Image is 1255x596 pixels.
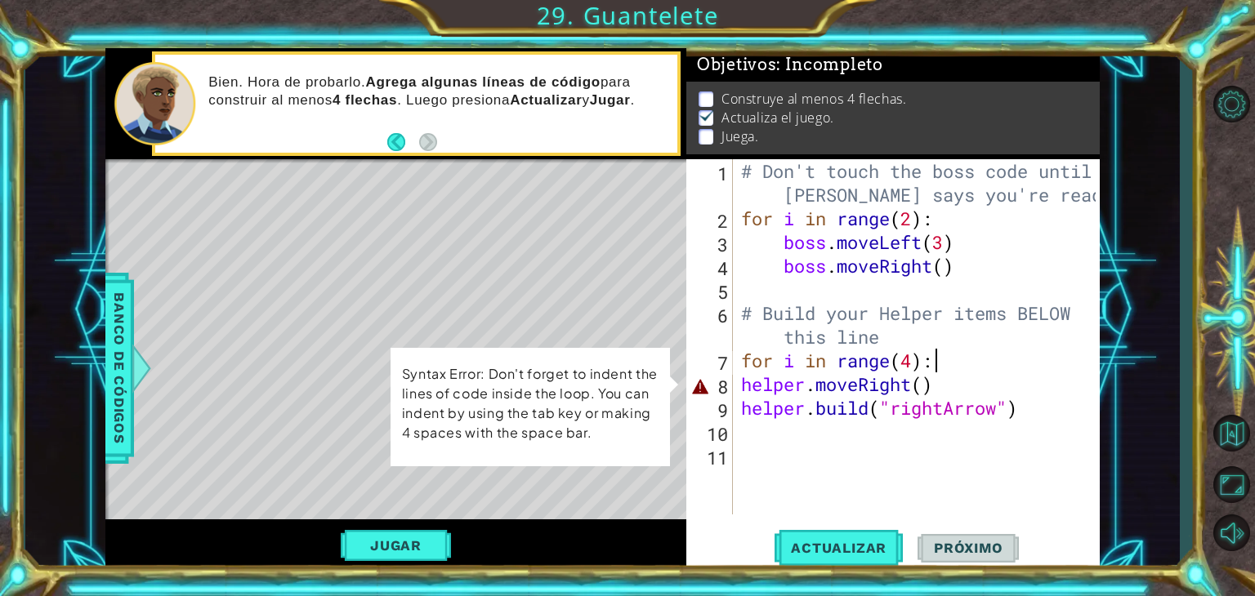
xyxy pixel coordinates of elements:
div: 3 [690,233,733,256]
div: 11 [690,446,733,469]
button: Sonido apagado [1208,511,1255,554]
div: 1 [690,162,733,209]
button: Próximo [918,527,1019,569]
button: Back [387,133,419,151]
span: : Incompleto [776,55,882,74]
span: Actualizar [775,540,903,556]
div: 2 [690,209,733,233]
strong: Jugar [590,92,631,108]
span: Banco de códigos [106,283,132,452]
div: 8 [690,375,733,398]
a: Volver al mapa [1208,407,1255,460]
img: Check mark for checkbox [699,109,715,122]
p: Syntax Error: Don't forget to indent the lines of code inside the loop. You can indent by using t... [402,364,659,443]
strong: Agrega algunas líneas de código [365,74,600,90]
button: Next [419,133,437,151]
div: 6 [690,304,733,351]
p: Actualiza el juego. [721,109,833,127]
strong: 4 flechas [333,92,397,108]
strong: Actualizar [510,92,582,108]
div: 5 [690,280,733,304]
div: 4 [690,256,733,280]
div: 10 [690,422,733,446]
button: Volver al mapa [1208,409,1255,456]
span: Objetivos [697,55,883,75]
button: Actualizar [775,527,903,569]
p: Construye al menos 4 flechas. [721,90,906,108]
button: Jugar [341,530,451,561]
p: Juega. [721,127,758,145]
button: Maximizar navegador [1208,463,1255,506]
span: Próximo [918,540,1019,556]
button: Opciones de nivel [1208,82,1255,126]
div: 9 [690,398,733,422]
p: Bien. Hora de probarlo. para construir al menos . Luego presiona y . [208,73,666,109]
div: 7 [690,351,733,375]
